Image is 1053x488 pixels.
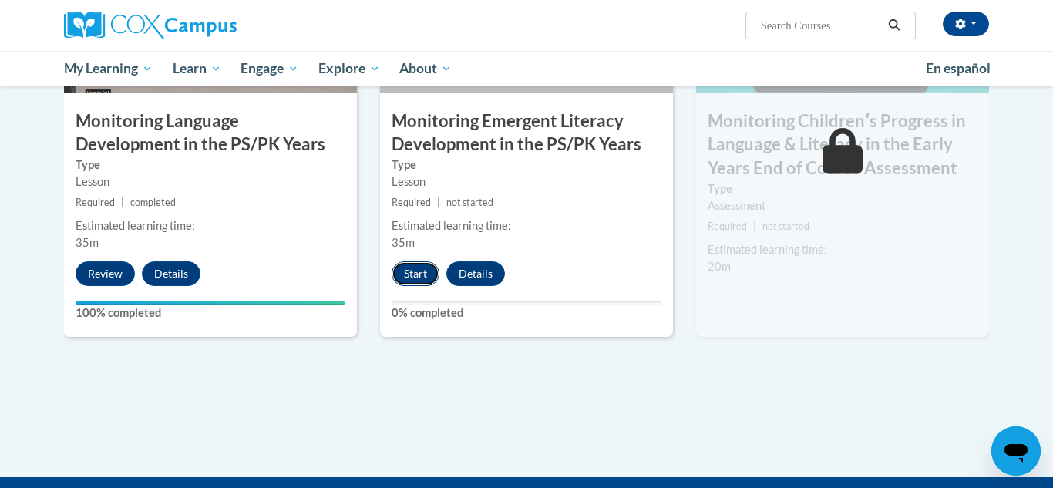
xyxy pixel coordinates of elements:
div: Lesson [76,173,345,190]
iframe: Button to launch messaging window [991,426,1041,476]
a: My Learning [54,51,163,86]
h3: Monitoring Language Development in the PS/PK Years [64,109,357,157]
a: Cox Campus [64,12,357,39]
input: Search Courses [759,16,883,35]
a: About [390,51,463,86]
label: 100% completed [76,305,345,321]
span: | [753,220,756,232]
span: 20m [708,260,731,273]
button: Details [142,261,200,286]
div: Estimated learning time: [708,241,977,258]
img: Cox Campus [64,12,237,39]
button: Start [392,261,439,286]
a: Engage [230,51,308,86]
label: Type [392,156,661,173]
span: Required [76,197,115,208]
a: Learn [163,51,231,86]
span: Engage [241,59,298,78]
span: | [121,197,124,208]
span: My Learning [64,59,153,78]
span: Learn [173,59,221,78]
span: En español [926,60,991,76]
div: Assessment [708,197,977,214]
a: Explore [308,51,390,86]
span: completed [130,197,176,208]
a: En español [916,52,1001,85]
span: Required [392,197,431,208]
button: Search [883,16,906,35]
h3: Monitoring Emergent Literacy Development in the PS/PK Years [380,109,673,157]
div: Lesson [392,173,661,190]
span: | [437,197,440,208]
div: Your progress [76,301,345,305]
span: 35m [392,236,415,249]
button: Review [76,261,135,286]
span: not started [446,197,493,208]
span: not started [762,220,809,232]
div: Estimated learning time: [76,217,345,234]
button: Details [446,261,505,286]
span: Required [708,220,747,232]
button: Account Settings [943,12,989,36]
div: Estimated learning time: [392,217,661,234]
div: Main menu [41,51,1012,86]
label: Type [708,180,977,197]
span: Explore [318,59,380,78]
span: About [399,59,452,78]
label: Type [76,156,345,173]
label: 0% completed [392,305,661,321]
h3: Monitoring Childrenʹs Progress in Language & Literacy in the Early Years End of Course Assessment [696,109,989,180]
span: 35m [76,236,99,249]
